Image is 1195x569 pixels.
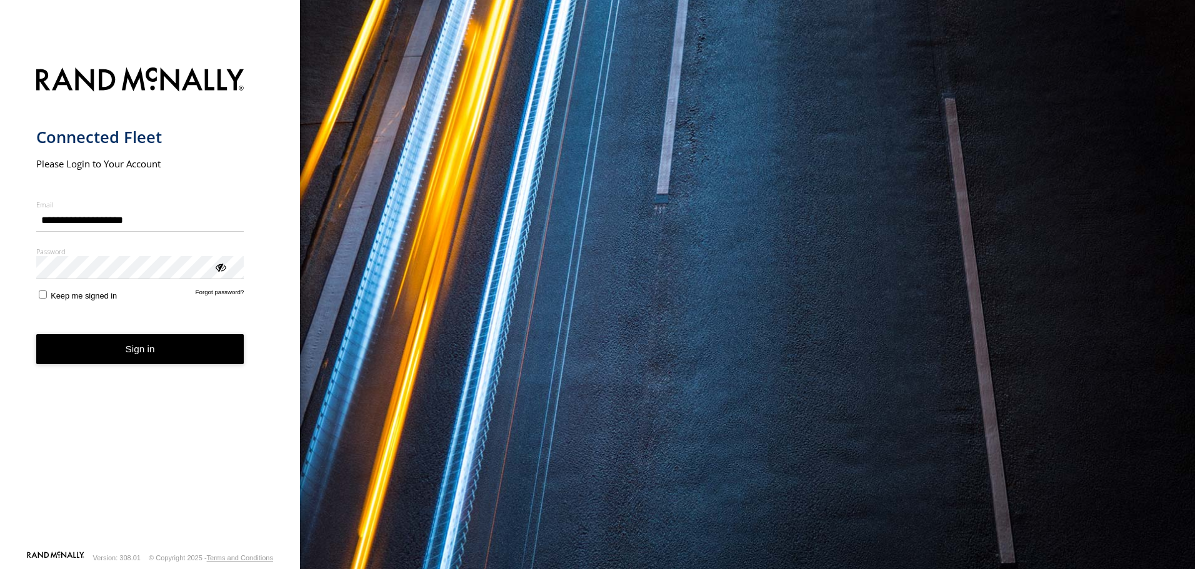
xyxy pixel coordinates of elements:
[36,127,244,147] h1: Connected Fleet
[36,247,244,256] label: Password
[36,60,264,550] form: main
[196,289,244,300] a: Forgot password?
[207,554,273,562] a: Terms and Conditions
[39,290,47,299] input: Keep me signed in
[214,260,226,273] div: ViewPassword
[149,554,273,562] div: © Copyright 2025 -
[51,291,117,300] span: Keep me signed in
[36,157,244,170] h2: Please Login to Your Account
[36,65,244,97] img: Rand McNally
[36,334,244,365] button: Sign in
[27,552,84,564] a: Visit our Website
[93,554,141,562] div: Version: 308.01
[36,200,244,209] label: Email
